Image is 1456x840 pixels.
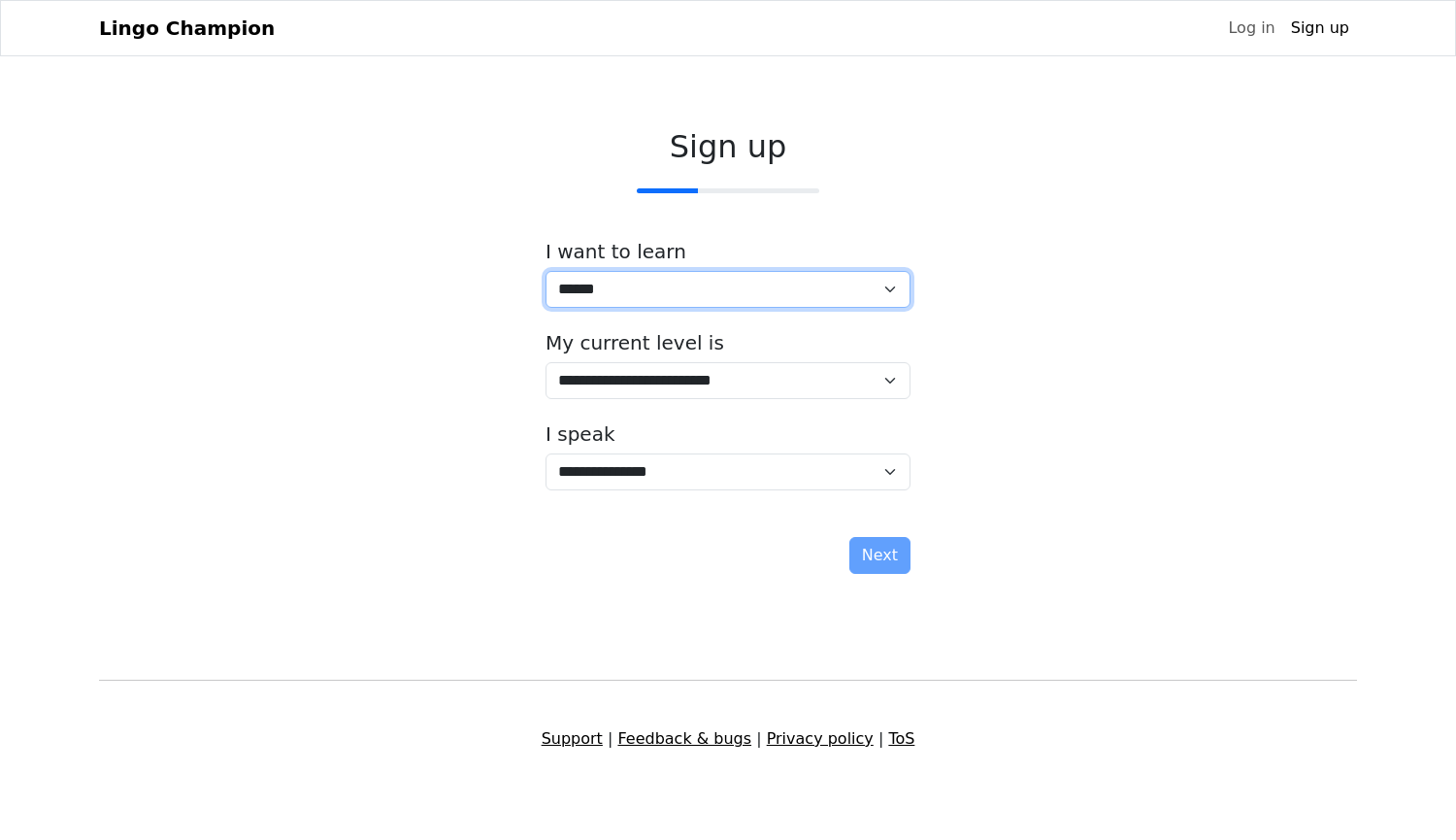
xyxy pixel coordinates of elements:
[542,729,603,748] a: Support
[546,240,686,263] label: I want to learn
[1283,9,1357,48] a: Sign up
[546,331,724,354] label: My current level is
[888,729,914,748] a: ToS
[617,729,751,748] a: Feedback & bugs
[1220,9,1282,48] a: Log in
[87,727,1369,751] div: | | |
[546,128,910,165] h2: Sign up
[767,729,874,748] a: Privacy policy
[546,422,615,446] label: I speak
[99,9,275,48] a: Lingo Champion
